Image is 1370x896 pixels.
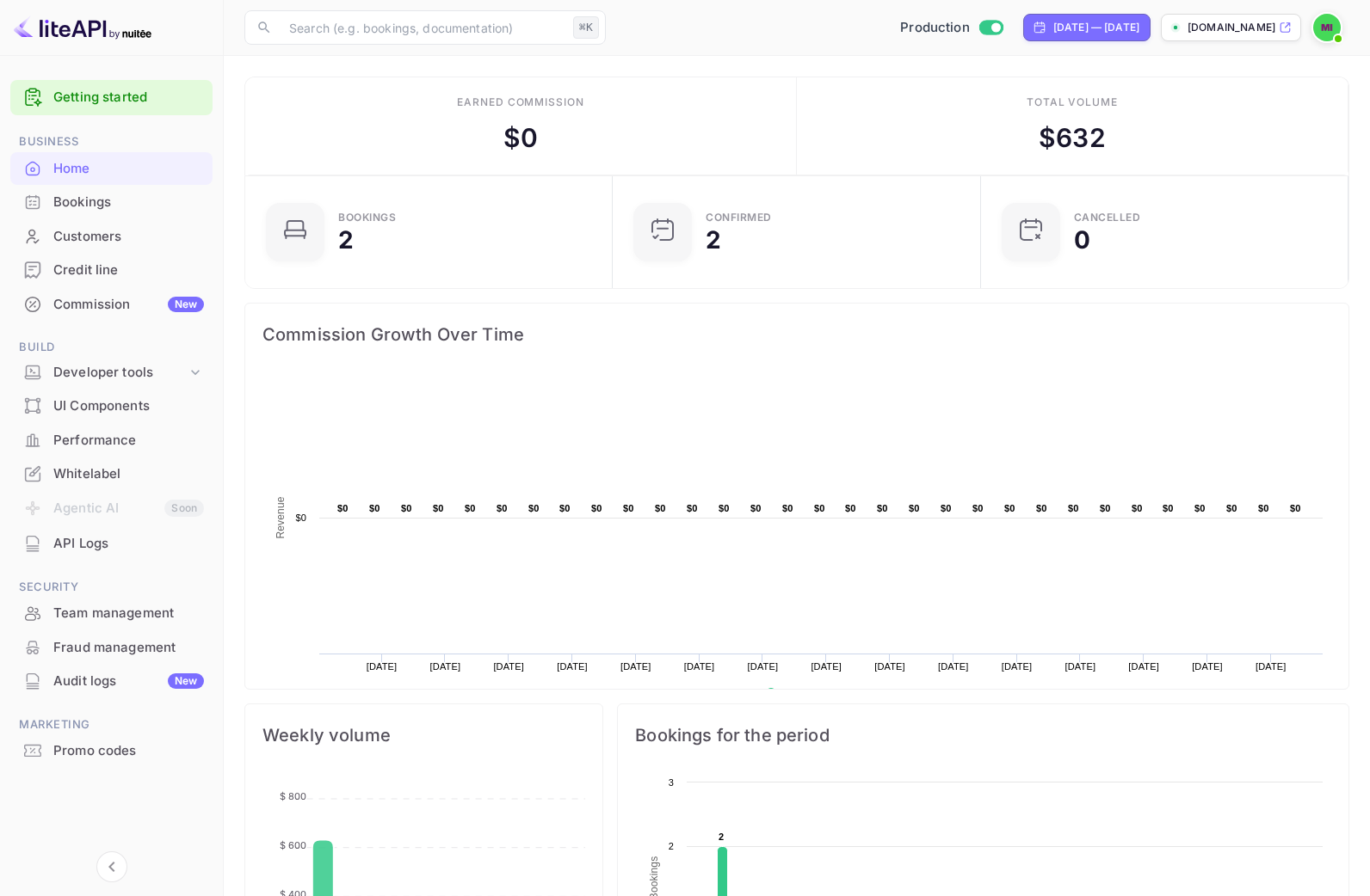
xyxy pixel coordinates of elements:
a: Getting started [53,88,204,107]
text: [DATE] [1128,661,1159,672]
text: [DATE] [1192,661,1223,672]
text: $0 [1226,503,1237,513]
text: 3 [669,777,674,788]
div: Commission [53,295,204,315]
div: Home [53,159,204,179]
text: $0 [497,503,508,513]
div: New [168,297,204,312]
text: $0 [337,503,349,513]
text: $0 [1068,503,1079,513]
tspan: $ 800 [280,790,307,802]
text: [DATE] [493,661,524,672]
span: Security [10,578,213,597]
text: $0 [655,503,666,513]
div: Customers [10,220,213,254]
div: Switch to Sandbox mode [893,18,1009,38]
text: [DATE] [938,661,969,672]
text: [DATE] [748,661,779,672]
a: API Logs [10,527,213,559]
img: mohamed ismail [1313,14,1341,41]
div: Credit line [53,261,204,280]
text: [DATE] [620,661,651,672]
span: Business [10,132,213,151]
text: $0 [941,503,952,513]
div: Customers [53,227,204,247]
div: 2 [706,228,721,252]
span: Build [10,338,213,357]
div: 2 [338,228,354,252]
div: Earned commission [457,95,584,110]
text: [DATE] [557,661,588,672]
p: [DOMAIN_NAME] [1188,20,1275,35]
text: [DATE] [1065,661,1096,672]
text: Revenue [275,496,287,538]
text: $0 [1036,503,1047,513]
div: $ 632 [1039,119,1106,157]
text: $0 [623,503,634,513]
text: $0 [1100,503,1111,513]
div: Team management [10,597,213,630]
div: Credit line [10,254,213,287]
a: Audit logsNew [10,665,213,697]
text: $0 [1163,503,1174,513]
text: [DATE] [874,661,905,672]
text: $0 [719,503,730,513]
text: $0 [909,503,920,513]
div: $ 0 [503,119,538,157]
a: Fraud management [10,631,213,663]
span: Weekly volume [262,721,585,749]
text: $0 [1290,503,1301,513]
text: $0 [528,503,540,513]
div: Whitelabel [53,464,204,484]
a: Credit line [10,254,213,285]
text: 2 [669,841,674,851]
a: Home [10,152,213,184]
text: $0 [433,503,444,513]
span: Commission Growth Over Time [262,321,1331,348]
img: LiteAPI logo [14,14,151,41]
text: $0 [465,503,476,513]
div: Bookings [338,212,396,223]
text: $0 [1258,503,1269,513]
div: [DATE] — [DATE] [1053,20,1139,35]
div: Total volume [1027,95,1119,110]
a: Bookings [10,186,213,218]
div: UI Components [10,390,213,423]
div: New [168,673,204,689]
div: Getting started [10,80,213,115]
text: $0 [591,503,602,513]
text: $0 [814,503,825,513]
div: Confirmed [706,212,772,223]
a: Promo codes [10,734,213,766]
div: ⌘K [573,16,599,39]
text: $0 [877,503,888,513]
div: Developer tools [53,363,187,383]
text: $0 [1132,503,1143,513]
div: Promo codes [10,734,213,768]
div: API Logs [53,534,204,554]
text: $0 [687,503,698,513]
text: [DATE] [811,661,842,672]
text: $0 [782,503,793,513]
text: $0 [750,503,762,513]
div: Bookings [53,193,204,212]
text: [DATE] [367,661,398,672]
div: CANCELLED [1074,212,1141,223]
span: Production [900,18,970,38]
text: $0 [1004,503,1015,513]
div: Whitelabel [10,457,213,491]
div: Fraud management [53,638,204,658]
a: CommissionNew [10,288,213,320]
div: Audit logsNew [10,665,213,698]
text: $0 [972,503,984,513]
text: 2 [719,832,724,842]
div: Promo codes [53,741,204,761]
text: $0 [401,503,412,513]
text: [DATE] [1256,661,1287,672]
text: $0 [845,503,856,513]
div: Performance [53,431,204,451]
text: [DATE] [430,661,461,672]
span: Bookings for the period [635,721,1331,749]
div: Developer tools [10,358,213,388]
text: [DATE] [684,661,715,672]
